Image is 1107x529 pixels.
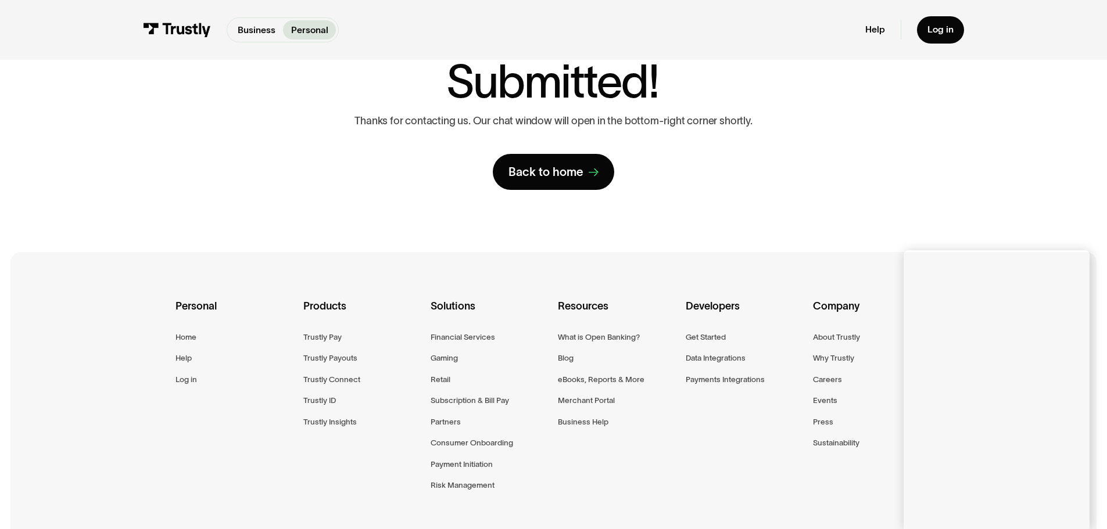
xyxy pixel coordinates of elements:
[686,298,804,330] div: Developers
[813,373,842,386] a: Careers
[431,373,450,386] a: Retail
[904,250,1090,529] iframe: Chat Window
[431,330,495,344] a: Financial Services
[558,351,574,365] a: Blog
[813,330,860,344] a: About Trustly
[558,373,644,386] a: eBooks, Reports & More
[303,351,357,365] a: Trustly Payouts
[303,298,421,330] div: Products
[431,351,458,365] a: Gaming
[291,23,328,37] p: Personal
[431,478,495,492] a: Risk Management
[354,115,752,128] p: Thanks for contacting us. Our chat window will open in the bottom-right corner shortly.
[813,415,833,429] a: Press
[558,394,615,407] a: Merchant Portal
[558,330,640,344] a: What is Open Banking?
[558,298,676,330] div: Resources
[283,20,336,39] a: Personal
[431,298,549,330] div: Solutions
[431,415,461,429] a: Partners
[865,24,885,35] a: Help
[230,20,283,39] a: Business
[175,298,293,330] div: Personal
[813,351,854,365] a: Why Trustly
[303,415,357,429] a: Trustly Insights
[303,394,336,407] a: Trustly ID
[446,59,658,105] h1: Submitted!
[917,16,964,44] a: Log in
[686,330,726,344] a: Get Started
[175,351,192,365] a: Help
[238,23,275,37] p: Business
[686,373,765,386] a: Payments Integrations
[143,23,211,37] img: Trustly Logo
[303,373,360,386] a: Trustly Connect
[493,154,615,190] a: Back to home
[175,373,197,386] a: Log in
[927,24,954,35] div: Log in
[431,436,513,449] a: Consumer Onboarding
[175,330,196,344] a: Home
[813,298,931,330] div: Company
[558,415,608,429] a: Business Help
[813,436,859,449] a: Sustainability
[813,394,837,407] a: Events
[686,351,746,365] a: Data Integrations
[303,330,342,344] a: Trustly Pay
[431,394,509,407] a: Subscription & Bill Pay
[508,164,583,179] div: Back to home
[431,458,493,471] a: Payment Initiation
